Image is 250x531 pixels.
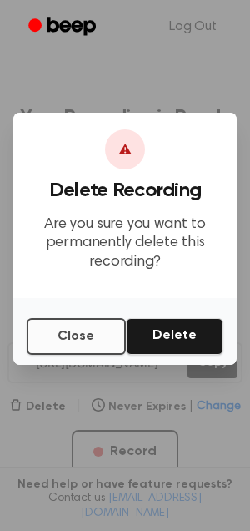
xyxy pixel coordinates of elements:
a: Log Out [152,7,233,47]
button: Delete [126,318,223,355]
p: Are you sure you want to permanently delete this recording? [27,215,223,272]
h3: Delete Recording [27,180,223,202]
a: Beep [17,11,111,43]
button: Close [27,318,126,355]
div: ⚠ [105,129,145,169]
